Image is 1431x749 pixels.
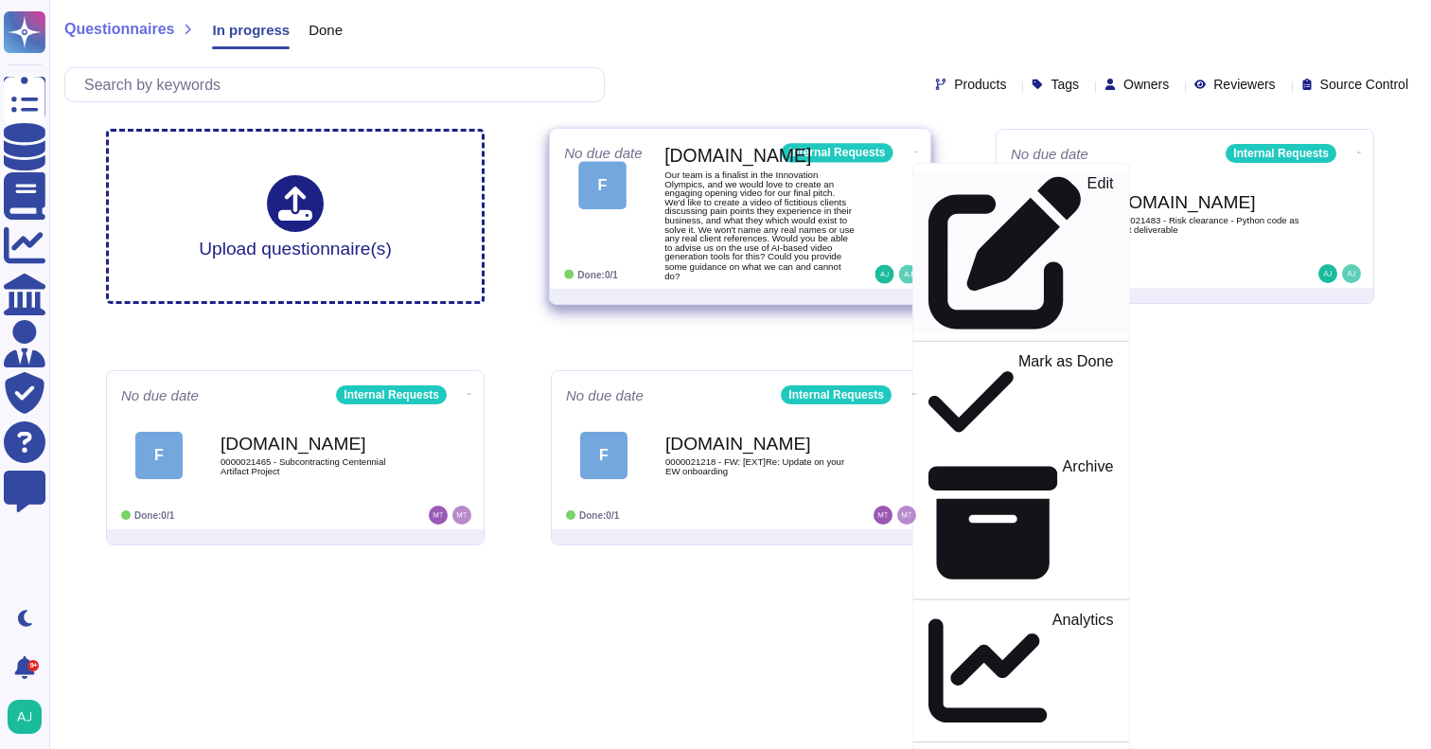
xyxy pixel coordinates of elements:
span: Products [954,78,1006,91]
img: user [8,700,42,734]
div: Internal Requests [1226,144,1336,163]
img: user [452,506,471,525]
p: Analytics [1052,612,1114,730]
div: F [578,161,627,208]
span: No due date [1011,147,1088,161]
span: Tags [1051,78,1079,91]
b: [DOMAIN_NAME] [665,435,855,453]
span: Questionnaires [64,22,174,37]
a: Archive [913,455,1129,592]
img: user [429,506,448,525]
span: Reviewers [1213,78,1275,91]
span: No due date [566,388,644,402]
div: Internal Requests [336,385,447,404]
span: No due date [121,388,199,402]
div: F [580,432,627,479]
span: Source Control [1320,78,1408,91]
div: Upload questionnaire(s) [199,175,392,258]
b: [DOMAIN_NAME] [664,147,856,165]
p: Edit [1087,176,1114,330]
p: Mark as Done [1018,354,1114,451]
a: Analytics [913,607,1129,734]
div: 9+ [27,660,39,671]
img: user [899,265,918,284]
a: Edit [913,171,1129,333]
b: [DOMAIN_NAME] [221,435,410,453]
p: Archive [1063,459,1114,588]
span: 0000021483 - Risk clearance - Python code as client deliverable [1110,216,1299,234]
span: Done [309,23,343,37]
span: Done: 0/1 [134,510,174,521]
span: 0000021465 - Subcontracting Centennial Artifact Project [221,457,410,475]
img: user [1318,264,1337,283]
button: user [4,696,55,738]
img: user [874,506,892,525]
span: Our team is a finalist in the Innovation Olympics, and we would love to create an engaging openin... [664,170,856,280]
div: F [135,432,183,479]
span: In progress [212,23,290,37]
div: Internal Requests [781,385,892,404]
span: No due date [564,146,643,160]
b: [DOMAIN_NAME] [1110,193,1299,211]
div: Internal Requests [782,143,893,162]
span: Done: 0/1 [577,269,618,279]
a: Mark as Done [913,349,1129,455]
span: Owners [1123,78,1169,91]
img: user [897,506,916,525]
img: user [1342,264,1361,283]
img: user [874,265,893,284]
span: 0000021218 - FW: [EXT]Re: Update on your EW onboarding [665,457,855,475]
span: Done: 0/1 [579,510,619,521]
input: Search by keywords [75,68,604,101]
